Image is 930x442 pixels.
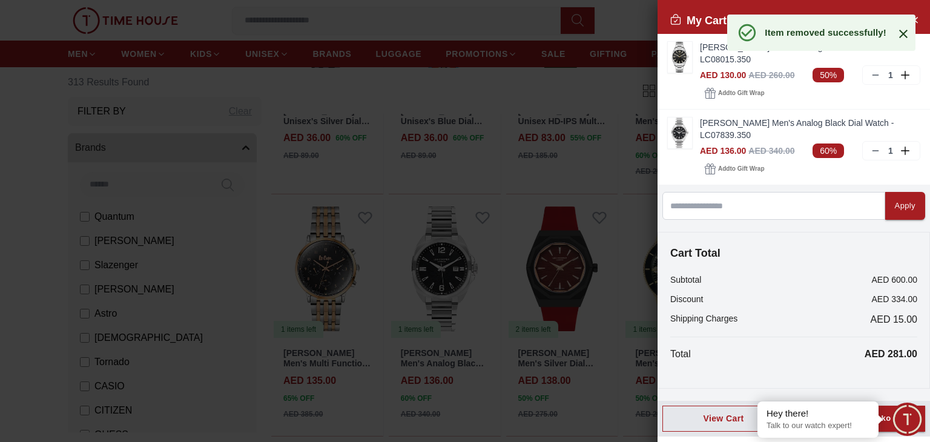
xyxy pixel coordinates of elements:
[872,293,918,305] p: AED 334.00
[767,407,869,420] div: Hey there!
[865,347,917,361] p: AED 281.00
[905,10,924,29] button: Close Account
[662,406,785,432] button: View Cart
[673,412,774,424] div: View Cart
[886,69,895,81] p: 1
[748,70,794,80] span: AED 260.00
[748,146,794,156] span: AED 340.00
[765,26,886,39] div: Item removed successfully!
[700,117,920,141] a: [PERSON_NAME] Men's Analog Black Dial Watch - LC07839.350
[718,87,764,99] span: Add to Gift Wrap
[670,312,737,327] p: Shipping Charges
[891,403,924,436] div: Chat Widget
[700,146,746,156] span: AED 136.00
[895,199,915,213] div: Apply
[886,145,895,157] p: 1
[670,12,727,29] h2: My Cart
[871,312,917,327] span: AED 15.00
[668,42,692,73] img: ...
[670,274,701,286] p: Subtotal
[700,70,746,80] span: AED 130.00
[670,293,703,305] p: Discount
[767,421,869,431] p: Talk to our watch expert!
[813,68,844,82] span: 50%
[885,192,925,220] button: Apply
[872,274,918,286] p: AED 600.00
[700,160,769,177] button: Addto Gift Wrap
[670,245,917,262] h4: Cart Total
[813,143,844,158] span: 60%
[670,347,691,361] p: Total
[668,117,692,148] img: ...
[700,85,769,102] button: Addto Gift Wrap
[700,41,920,65] a: [PERSON_NAME] Men's Analog Black Dial Watch - LC08015.350
[718,163,764,175] span: Add to Gift Wrap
